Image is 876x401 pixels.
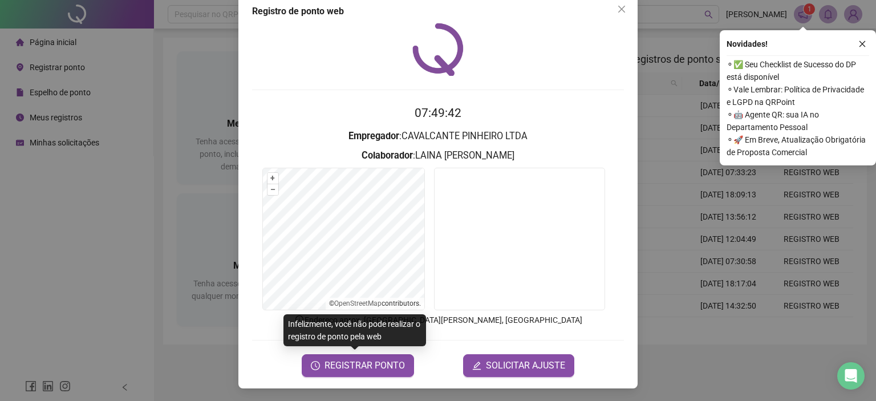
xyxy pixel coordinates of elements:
button: editSOLICITAR AJUSTE [463,354,574,377]
div: Open Intercom Messenger [837,362,865,390]
span: SOLICITAR AJUSTE [486,359,565,372]
span: close [617,5,626,14]
div: Infelizmente, você não pode realizar o registro de ponto pela web [283,314,426,346]
li: © contributors. [329,299,421,307]
span: REGISTRAR PONTO [325,359,405,372]
div: Registro de ponto web [252,5,624,18]
span: edit [472,361,481,370]
span: ⚬ 🚀 Em Breve, Atualização Obrigatória de Proposta Comercial [727,133,869,159]
h3: : LAINA [PERSON_NAME] [252,148,624,163]
h3: : CAVALCANTE PINHEIRO LTDA [252,129,624,144]
span: Novidades ! [727,38,768,50]
a: OpenStreetMap [334,299,382,307]
strong: Empregador [348,131,399,141]
img: QRPoint [412,23,464,76]
span: close [858,40,866,48]
button: + [267,173,278,184]
span: ⚬ Vale Lembrar: Política de Privacidade e LGPD na QRPoint [727,83,869,108]
button: REGISTRAR PONTO [302,354,414,377]
span: ⚬ 🤖 Agente QR: sua IA no Departamento Pessoal [727,108,869,133]
strong: Colaborador [362,150,413,161]
time: 07:49:42 [415,106,461,120]
p: Endereço aprox. : [GEOGRAPHIC_DATA][PERSON_NAME], [GEOGRAPHIC_DATA] [252,314,624,326]
span: ⚬ ✅ Seu Checklist de Sucesso do DP está disponível [727,58,869,83]
button: – [267,184,278,195]
span: clock-circle [311,361,320,370]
